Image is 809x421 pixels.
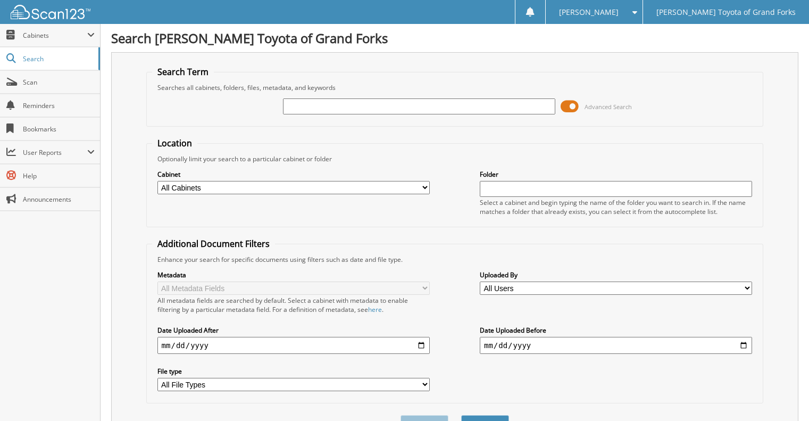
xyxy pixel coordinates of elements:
[111,29,798,47] h1: Search [PERSON_NAME] Toyota of Grand Forks
[152,83,758,92] div: Searches all cabinets, folders, files, metadata, and keywords
[656,9,796,15] span: [PERSON_NAME] Toyota of Grand Forks
[480,270,752,279] label: Uploaded By
[157,270,430,279] label: Metadata
[23,78,95,87] span: Scan
[480,337,752,354] input: end
[23,31,87,40] span: Cabinets
[157,367,430,376] label: File type
[152,137,197,149] legend: Location
[480,198,752,216] div: Select a cabinet and begin typing the name of the folder you want to search in. If the name match...
[152,154,758,163] div: Optionally limit your search to a particular cabinet or folder
[480,326,752,335] label: Date Uploaded Before
[368,305,382,314] a: here
[152,66,214,78] legend: Search Term
[585,103,632,111] span: Advanced Search
[157,337,430,354] input: start
[559,9,619,15] span: [PERSON_NAME]
[23,195,95,204] span: Announcements
[157,296,430,314] div: All metadata fields are searched by default. Select a cabinet with metadata to enable filtering b...
[11,5,90,19] img: scan123-logo-white.svg
[152,255,758,264] div: Enhance your search for specific documents using filters such as date and file type.
[23,101,95,110] span: Reminders
[23,54,93,63] span: Search
[23,148,87,157] span: User Reports
[157,170,430,179] label: Cabinet
[157,326,430,335] label: Date Uploaded After
[23,171,95,180] span: Help
[480,170,752,179] label: Folder
[152,238,275,250] legend: Additional Document Filters
[23,125,95,134] span: Bookmarks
